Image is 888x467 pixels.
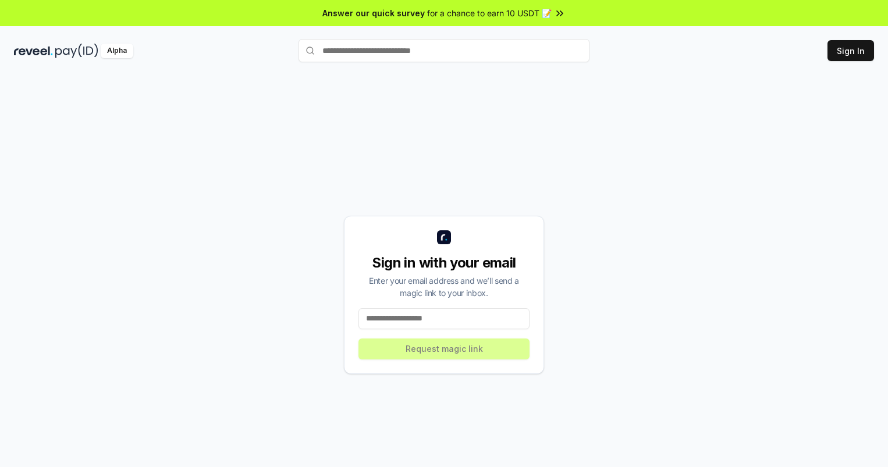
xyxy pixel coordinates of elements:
div: Alpha [101,44,133,58]
img: logo_small [437,230,451,244]
img: reveel_dark [14,44,53,58]
div: Enter your email address and we’ll send a magic link to your inbox. [358,275,530,299]
span: Answer our quick survey [322,7,425,19]
img: pay_id [55,44,98,58]
button: Sign In [827,40,874,61]
div: Sign in with your email [358,254,530,272]
span: for a chance to earn 10 USDT 📝 [427,7,552,19]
